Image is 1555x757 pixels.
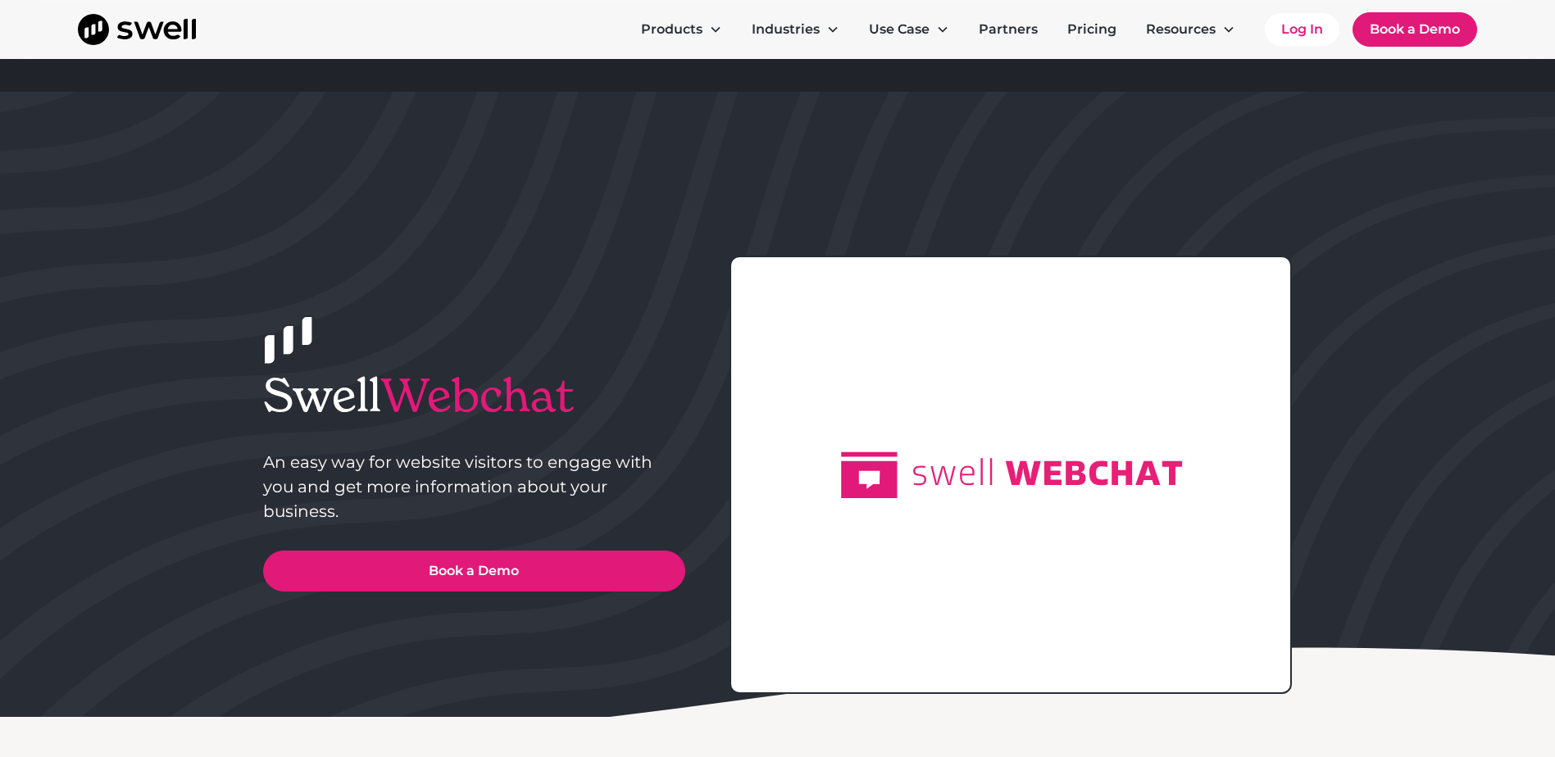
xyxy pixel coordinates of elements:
[1006,461,1183,486] g: WEBCHAT
[263,368,685,423] h1: Swell
[641,20,702,39] div: Products
[752,20,820,39] div: Industries
[739,13,853,46] div: Industries
[869,20,930,39] div: Use Case
[263,450,685,524] p: An easy way for website visitors to engage with you and get more information about your business.
[78,14,196,45] a: home
[913,459,992,486] g: swell
[381,366,574,424] span: Webchat
[1054,13,1130,46] a: Pricing
[263,551,685,592] a: Book a Demo
[628,13,735,46] div: Products
[1133,13,1248,46] div: Resources
[966,13,1051,46] a: Partners
[856,13,962,46] div: Use Case
[1265,13,1339,46] a: Log In
[1353,12,1477,47] a: Book a Demo
[1146,20,1216,39] div: Resources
